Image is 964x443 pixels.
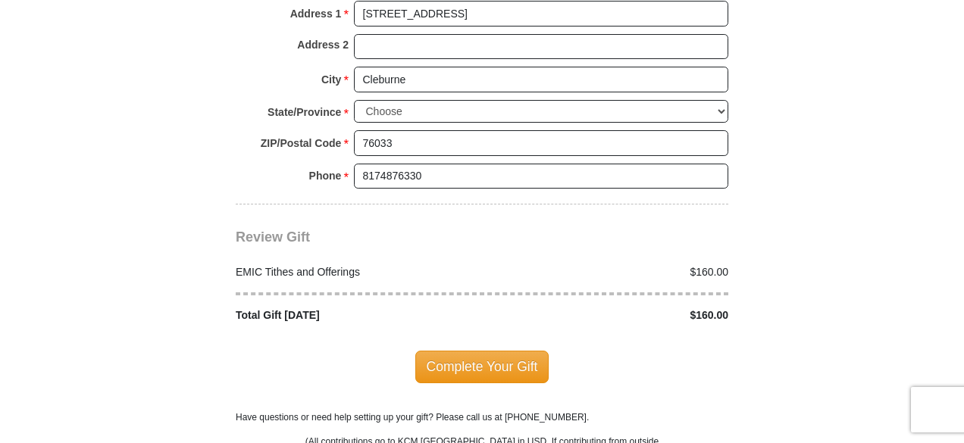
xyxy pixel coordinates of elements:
[321,69,341,90] strong: City
[482,307,737,323] div: $160.00
[297,34,349,55] strong: Address 2
[290,3,342,24] strong: Address 1
[482,264,737,280] div: $160.00
[228,307,483,323] div: Total Gift [DATE]
[236,229,310,245] span: Review Gift
[268,101,341,123] strong: State/Province
[415,351,549,382] span: Complete Your Gift
[261,133,342,154] strong: ZIP/Postal Code
[228,264,483,280] div: EMIC Tithes and Offerings
[236,410,728,424] p: Have questions or need help setting up your gift? Please call us at [PHONE_NUMBER].
[309,165,342,186] strong: Phone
